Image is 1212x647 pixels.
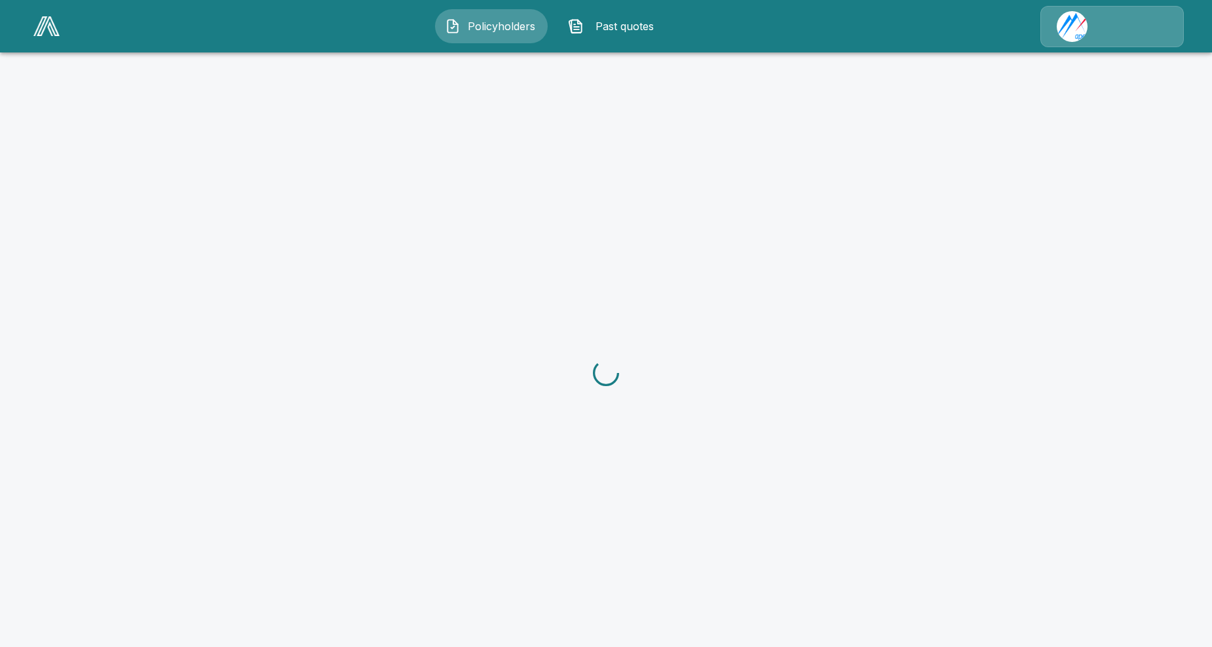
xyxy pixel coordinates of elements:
img: Past quotes Icon [568,18,584,34]
img: Policyholders Icon [445,18,461,34]
button: Past quotes IconPast quotes [558,9,671,43]
span: Past quotes [589,18,661,34]
span: Policyholders [466,18,538,34]
img: AA Logo [33,16,60,36]
button: Policyholders IconPolicyholders [435,9,548,43]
